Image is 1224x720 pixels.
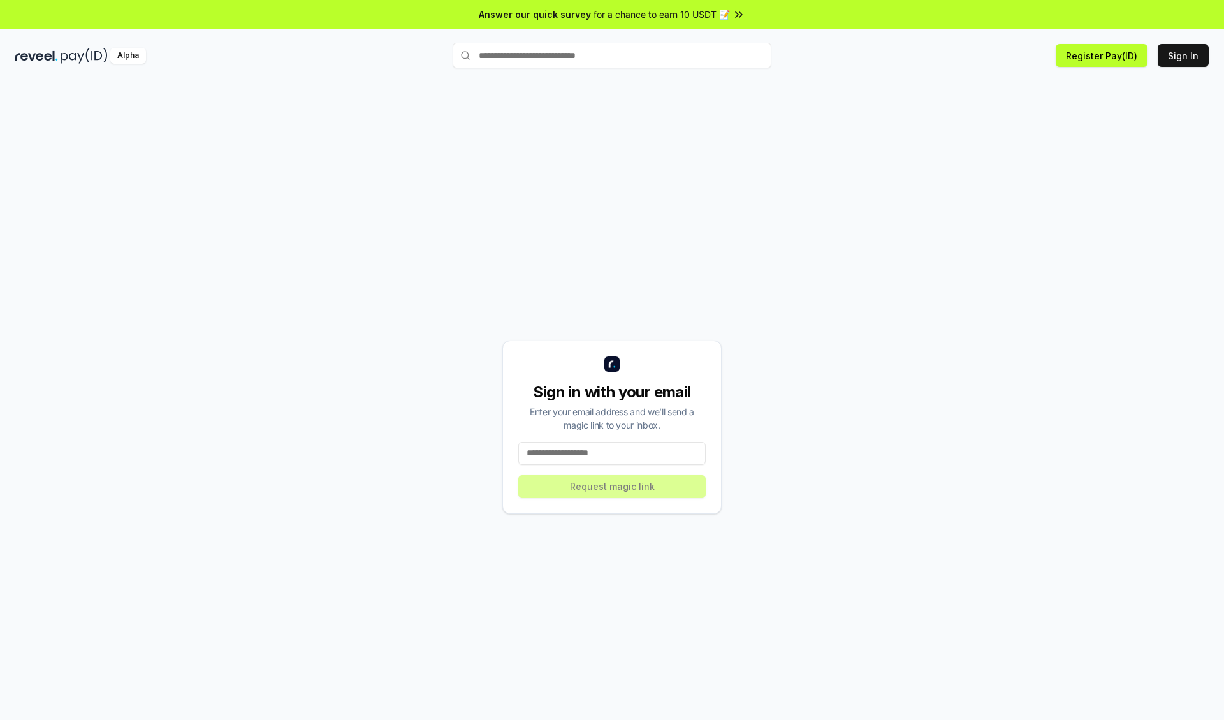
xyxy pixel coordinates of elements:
div: Sign in with your email [518,382,706,402]
button: Sign In [1158,44,1209,67]
span: Answer our quick survey [479,8,591,21]
div: Alpha [110,48,146,64]
span: for a chance to earn 10 USDT 📝 [594,8,730,21]
button: Register Pay(ID) [1056,44,1147,67]
div: Enter your email address and we’ll send a magic link to your inbox. [518,405,706,432]
img: pay_id [61,48,108,64]
img: logo_small [604,356,620,372]
img: reveel_dark [15,48,58,64]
